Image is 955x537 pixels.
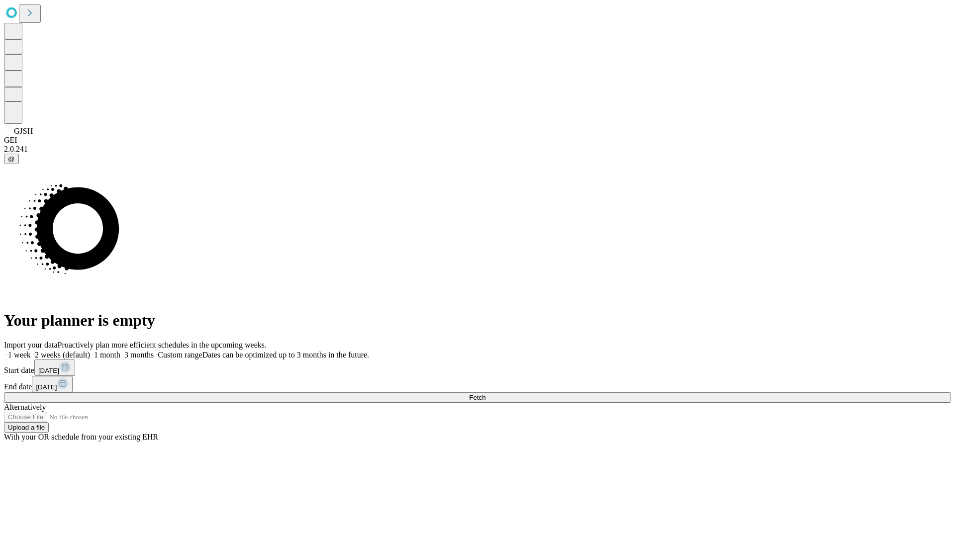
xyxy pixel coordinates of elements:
span: 1 week [8,351,31,359]
span: Proactively plan more efficient schedules in the upcoming weeks. [58,341,267,349]
span: 1 month [94,351,120,359]
div: Start date [4,359,951,376]
button: Upload a file [4,422,49,433]
span: [DATE] [36,383,57,391]
button: [DATE] [34,359,75,376]
h1: Your planner is empty [4,311,951,330]
span: Import your data [4,341,58,349]
button: Fetch [4,392,951,403]
div: 2.0.241 [4,145,951,154]
span: With your OR schedule from your existing EHR [4,433,158,441]
button: [DATE] [32,376,73,392]
span: [DATE] [38,367,59,374]
span: Alternatively [4,403,46,411]
span: Custom range [158,351,202,359]
div: End date [4,376,951,392]
span: Fetch [469,394,485,401]
span: 3 months [124,351,154,359]
div: GEI [4,136,951,145]
span: Dates can be optimized up to 3 months in the future. [202,351,369,359]
span: GJSH [14,127,33,135]
span: @ [8,155,15,163]
button: @ [4,154,19,164]
span: 2 weeks (default) [35,351,90,359]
